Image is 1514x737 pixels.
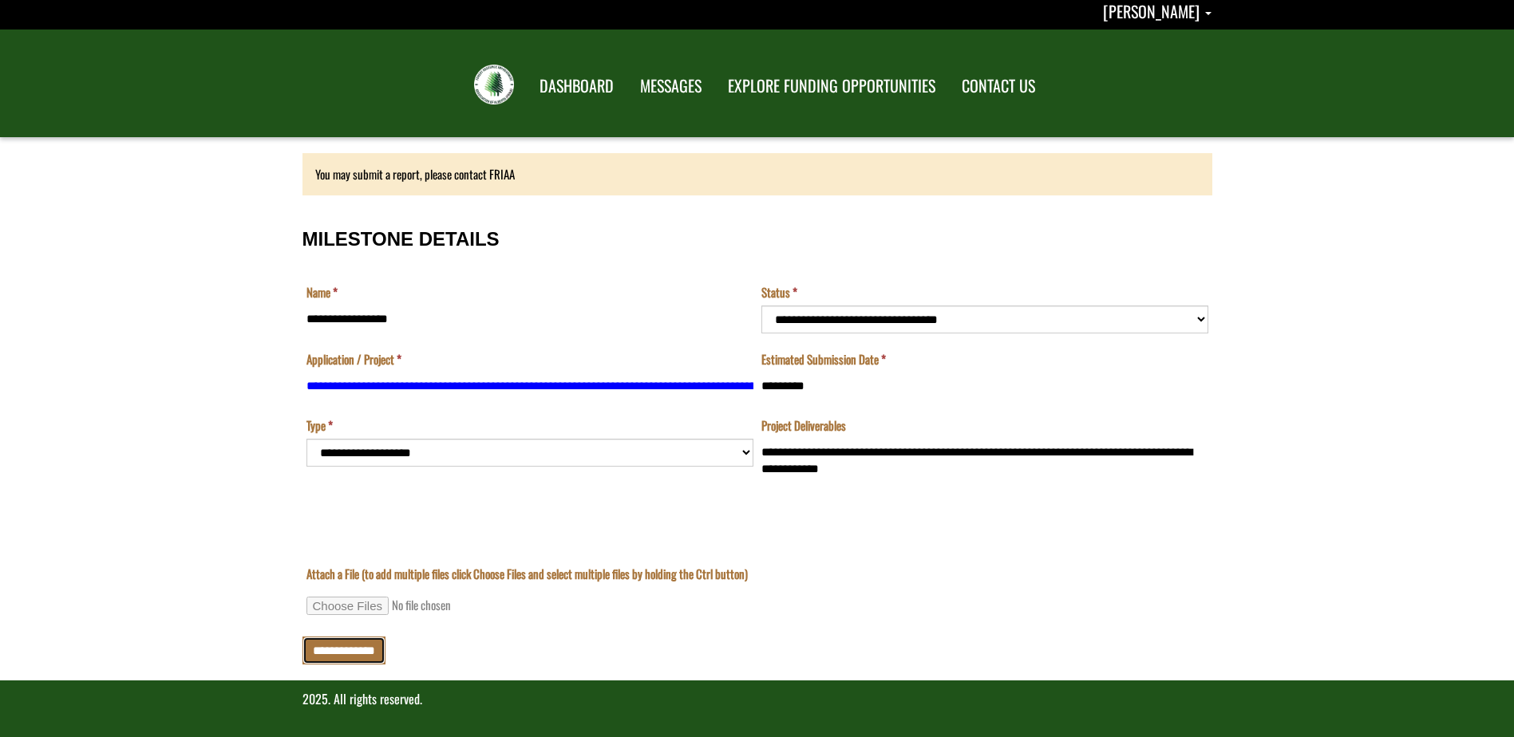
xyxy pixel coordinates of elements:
[302,212,1212,534] fieldset: MILESTONE DETAILS
[302,153,1212,195] div: You may submit a report, please contact FRIAA
[525,61,1047,106] nav: Main Navigation
[306,417,333,434] label: Type
[761,417,846,434] label: Project Deliverables
[474,65,514,104] img: FRIAA Submissions Portal
[306,351,401,368] label: Application / Project
[716,66,947,106] a: EXPLORE FUNDING OPPORTUNITIES
[628,66,714,106] a: MESSAGES
[302,229,1212,250] h3: MILESTONE DETAILS
[306,305,753,333] input: Name
[306,372,753,400] input: Application / Project is a required field.
[328,689,422,708] span: . All rights reserved.
[306,284,338,301] label: Name
[950,66,1047,106] a: CONTACT US
[761,351,886,368] label: Estimated Submission Date
[761,284,797,301] label: Status
[761,439,1208,517] textarea: Project Deliverables
[306,597,524,615] input: Attach a File (to add multiple files click Choose Files and select multiple files by holding the ...
[302,212,1212,664] div: Milestone Details
[306,566,748,582] label: Attach a File (to add multiple files click Choose Files and select multiple files by holding the ...
[528,66,626,106] a: DASHBOARD
[302,690,1212,708] p: 2025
